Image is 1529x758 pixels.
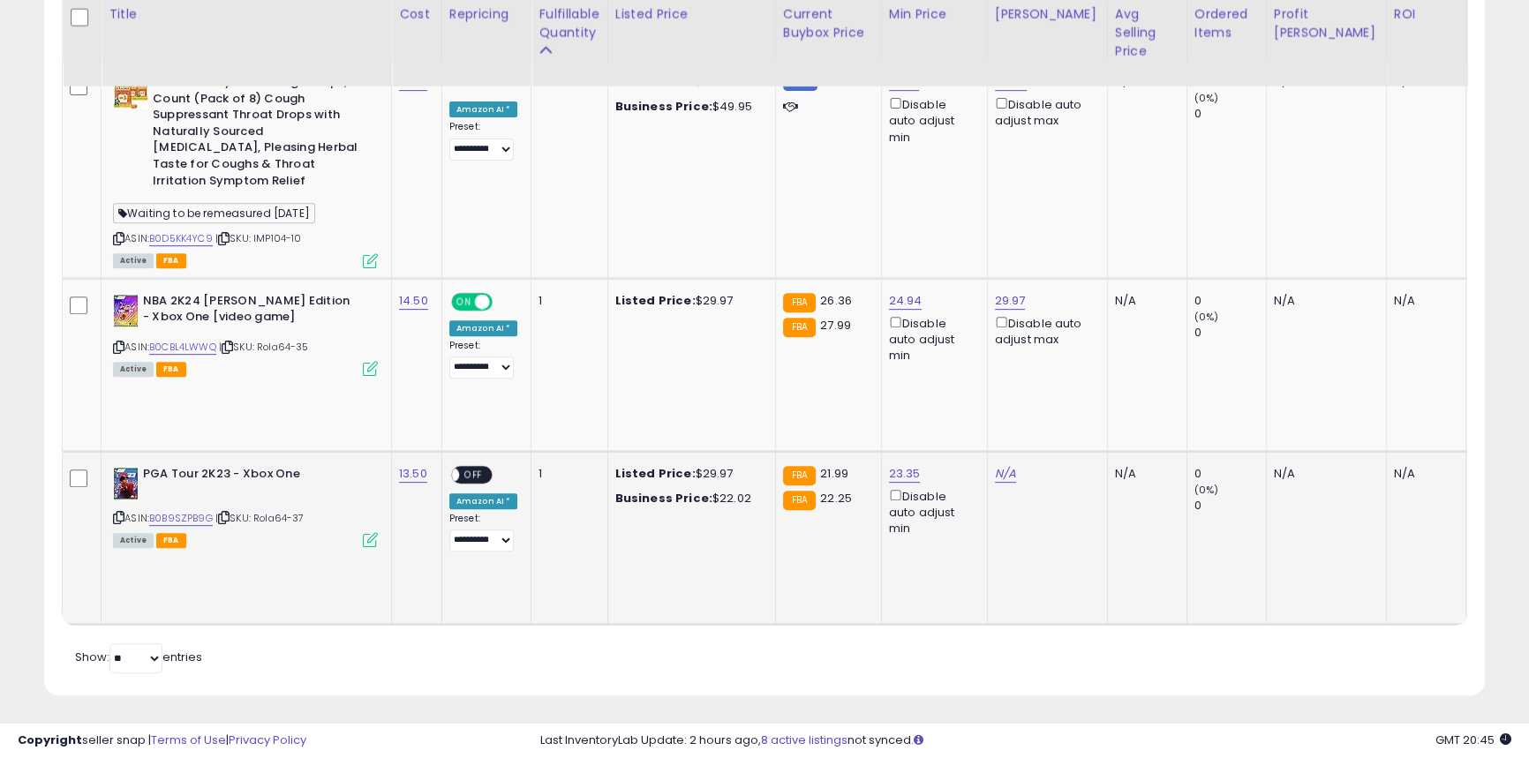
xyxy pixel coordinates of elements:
[143,466,358,487] b: PGA Tour 2K23 - Xbox One
[1115,293,1173,309] div: N/A
[449,101,518,117] div: Amazon AI *
[453,294,475,309] span: ON
[229,732,306,748] a: Privacy Policy
[449,493,518,509] div: Amazon AI *
[761,732,847,748] a: 8 active listings
[889,486,974,537] div: Disable auto adjust min
[219,340,309,354] span: | SKU: Rola64-35
[1194,106,1266,122] div: 0
[889,94,974,146] div: Disable auto adjust min
[113,362,154,377] span: All listings currently available for purchase on Amazon
[820,317,851,334] span: 27.99
[820,465,848,482] span: 21.99
[995,5,1100,24] div: [PERSON_NAME]
[889,465,921,483] a: 23.35
[889,5,980,24] div: Min Price
[449,320,518,336] div: Amazon AI *
[540,732,1511,749] div: Last InventoryLab Update: 2 hours ago, not synced.
[783,318,816,337] small: FBA
[820,292,852,309] span: 26.36
[889,292,923,310] a: 24.94
[449,340,518,379] div: Preset:
[113,203,315,223] span: Waiting to be remeasured [DATE]
[215,511,305,525] span: | SKU: Rola64-37
[1394,293,1452,309] div: N/A
[215,231,302,245] span: | SKU: IMP104-10
[995,94,1094,129] div: Disable auto adjust max
[1194,5,1259,42] div: Ordered Items
[1194,310,1219,324] small: (0%)
[113,293,378,375] div: ASIN:
[783,466,816,485] small: FBA
[156,362,186,377] span: FBA
[615,5,768,24] div: Listed Price
[399,465,427,483] a: 13.50
[459,467,487,482] span: OFF
[1115,466,1173,482] div: N/A
[149,511,213,526] a: B0B9SZPB9G
[615,292,696,309] b: Listed Price:
[1194,293,1266,309] div: 0
[995,313,1094,348] div: Disable auto adjust max
[783,5,874,42] div: Current Buybox Price
[615,490,712,507] b: Business Price:
[113,293,139,328] img: 51rRa6RsScL._SL40_.jpg
[399,292,428,310] a: 14.50
[539,5,599,42] div: Fulfillable Quantity
[615,466,762,482] div: $29.97
[18,732,82,748] strong: Copyright
[113,466,139,501] img: 411FcwQC66L._SL40_.jpg
[449,513,518,552] div: Preset:
[539,466,593,482] div: 1
[995,465,1016,483] a: N/A
[113,74,148,109] img: 5130Vbh4iyL._SL40_.jpg
[156,253,186,268] span: FBA
[615,293,762,309] div: $29.97
[783,293,816,312] small: FBA
[449,121,518,161] div: Preset:
[615,465,696,482] b: Listed Price:
[143,293,358,330] b: NBA 2K24 [PERSON_NAME] Edition - Xbox One [video game]
[151,732,226,748] a: Terms of Use
[149,340,216,355] a: B0CBL4LWWQ
[109,5,384,24] div: Title
[539,293,593,309] div: 1
[1274,466,1373,482] div: N/A
[149,231,213,246] a: B0D5KK4YC9
[1435,732,1511,748] span: 2025-08-16 20:45 GMT
[1394,466,1452,482] div: N/A
[889,313,974,364] div: Disable auto adjust min
[615,491,762,507] div: $22.02
[399,5,434,24] div: Cost
[153,74,367,193] b: Ricola Honey Herb Cough Drops, 24 Count (Pack of 8) Cough Suppressant Throat Drops with Naturally...
[820,490,852,507] span: 22.25
[156,533,186,548] span: FBA
[75,649,202,665] span: Show: entries
[113,253,154,268] span: All listings currently available for purchase on Amazon
[490,294,518,309] span: OFF
[113,466,378,546] div: ASIN:
[615,98,712,115] b: Business Price:
[1194,483,1219,497] small: (0%)
[995,292,1026,310] a: 29.97
[783,491,816,510] small: FBA
[1115,5,1179,61] div: Avg Selling Price
[1194,466,1266,482] div: 0
[1274,5,1379,42] div: Profit [PERSON_NAME]
[1194,498,1266,514] div: 0
[1194,325,1266,341] div: 0
[113,74,378,266] div: ASIN:
[113,533,154,548] span: All listings currently available for purchase on Amazon
[1274,293,1373,309] div: N/A
[1394,5,1458,24] div: ROI
[18,732,306,749] div: seller snap | |
[615,99,762,115] div: $49.95
[449,5,524,24] div: Repricing
[1194,91,1219,105] small: (0%)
